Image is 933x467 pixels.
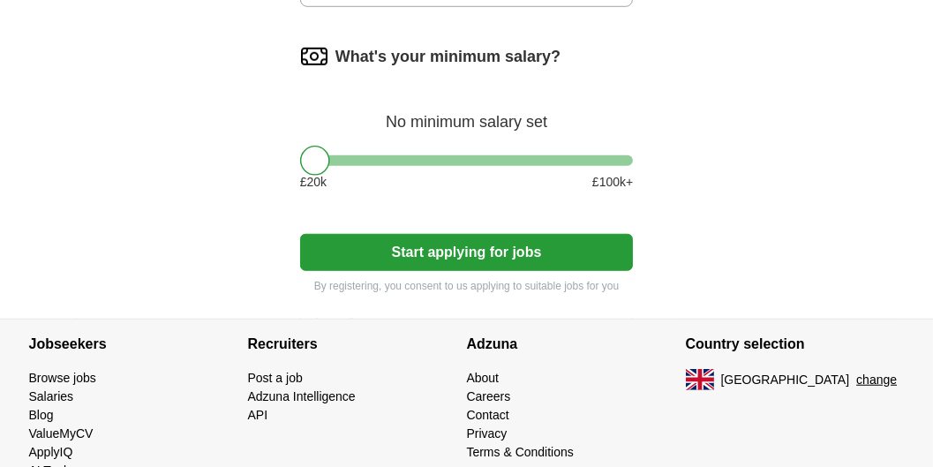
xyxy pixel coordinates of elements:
img: UK flag [686,369,714,390]
a: Post a job [248,371,303,385]
a: ApplyIQ [29,445,73,459]
a: ValueMyCV [29,426,94,441]
a: Contact [467,408,509,422]
a: Careers [467,389,511,403]
label: What's your minimum salary? [335,45,561,69]
a: Browse jobs [29,371,96,385]
a: API [248,408,268,422]
a: Blog [29,408,54,422]
img: salary.png [300,42,328,71]
button: Start applying for jobs [300,234,634,271]
button: change [856,371,897,389]
span: [GEOGRAPHIC_DATA] [721,371,850,389]
p: By registering, you consent to us applying to suitable jobs for you [300,278,634,294]
div: No minimum salary set [300,92,634,134]
a: About [467,371,500,385]
a: Privacy [467,426,508,441]
a: Terms & Conditions [467,445,574,459]
h4: Country selection [686,320,905,369]
span: £ 100 k+ [592,173,633,192]
a: Salaries [29,389,74,403]
a: Adzuna Intelligence [248,389,356,403]
span: £ 20 k [300,173,327,192]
